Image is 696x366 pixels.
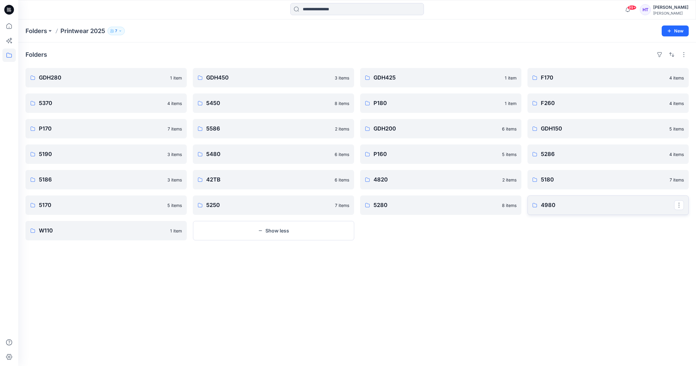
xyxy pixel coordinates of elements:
a: 52808 items [360,195,521,215]
p: GDH425 [374,73,501,82]
p: 6 items [502,126,517,132]
p: W110 [39,226,166,235]
button: 7 [107,27,125,35]
a: 54806 items [193,144,354,164]
a: GDH4251 item [360,68,521,87]
p: 7 [115,28,117,34]
a: GDH2801 item [26,68,187,87]
p: 5286 [541,150,666,158]
p: 42TB [206,175,331,184]
a: 52507 items [193,195,354,215]
button: Show less [193,221,354,240]
p: 5370 [39,99,164,107]
p: 8 items [335,100,349,107]
p: P170 [39,124,164,133]
a: P1707 items [26,119,187,138]
p: 6 items [335,177,349,183]
div: [PERSON_NAME] [653,4,688,11]
p: 3 items [167,177,182,183]
p: 4980 [541,201,674,209]
a: 4980 [527,195,689,215]
p: 1 item [170,228,182,234]
a: 48202 items [360,170,521,189]
a: W1101 item [26,221,187,240]
p: 4 items [167,100,182,107]
p: 7 items [168,126,182,132]
a: 51903 items [26,144,187,164]
p: 5250 [206,201,331,209]
p: 5 items [669,126,684,132]
p: GDH150 [541,124,666,133]
p: GDH200 [374,124,498,133]
div: [PERSON_NAME] [653,11,688,15]
p: P160 [374,150,498,158]
a: 51705 items [26,195,187,215]
p: 2 items [502,177,517,183]
a: 53704 items [26,93,187,113]
p: F170 [541,73,666,82]
p: GDH450 [206,73,331,82]
p: 2 items [335,126,349,132]
p: 1 item [170,75,182,81]
p: 3 items [335,75,349,81]
p: 5186 [39,175,164,184]
p: 7 items [670,177,684,183]
p: 5190 [39,150,164,158]
a: 55862 items [193,119,354,138]
a: 54508 items [193,93,354,113]
a: P1801 item [360,93,521,113]
a: 51807 items [527,170,689,189]
p: GDH280 [39,73,166,82]
a: F1704 items [527,68,689,87]
p: 5586 [206,124,331,133]
p: 5 items [502,151,517,158]
p: P180 [374,99,501,107]
p: 3 items [167,151,182,158]
p: 4 items [669,75,684,81]
p: 1 item [505,100,517,107]
p: 5450 [206,99,331,107]
p: 5180 [541,175,666,184]
a: 42TB6 items [193,170,354,189]
button: New [662,25,689,36]
h4: Folders [26,51,47,58]
p: 6 items [335,151,349,158]
p: 5 items [167,202,182,208]
p: Printwear 2025 [60,27,105,35]
p: F260 [541,99,666,107]
span: 99+ [627,5,636,10]
div: HT [640,4,651,15]
p: 4 items [669,151,684,158]
a: GDH2006 items [360,119,521,138]
p: 1 item [505,75,517,81]
p: 4820 [374,175,499,184]
a: GDH4503 items [193,68,354,87]
a: P1605 items [360,144,521,164]
p: 5280 [374,201,498,209]
p: 5480 [206,150,331,158]
a: 51863 items [26,170,187,189]
p: 7 items [335,202,349,208]
p: 8 items [502,202,517,208]
p: 5170 [39,201,164,209]
p: 4 items [669,100,684,107]
a: GDH1505 items [527,119,689,138]
a: Folders [26,27,47,35]
a: 52864 items [527,144,689,164]
a: F2604 items [527,93,689,113]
